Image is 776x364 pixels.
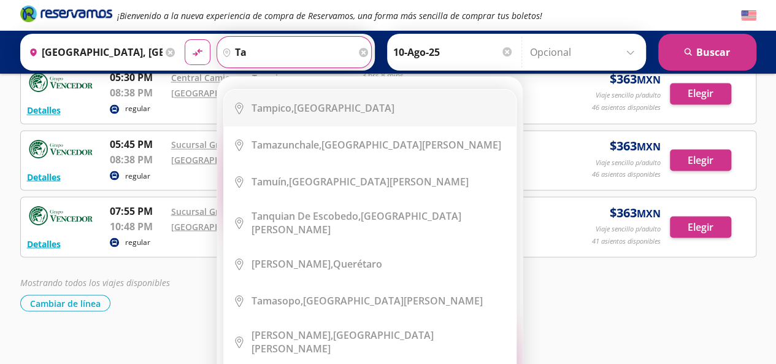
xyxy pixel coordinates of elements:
[670,83,731,104] button: Elegir
[110,137,165,152] p: 05:45 PM
[393,37,513,68] input: Elegir Fecha
[637,73,661,87] small: MXN
[27,170,61,183] button: Detalles
[20,4,112,26] a: Brand Logo
[658,34,756,71] button: Buscar
[592,103,661,113] p: 46 asientos disponibles
[252,328,333,342] b: [PERSON_NAME],
[125,103,150,114] p: regular
[592,169,661,179] p: 46 asientos disponibles
[252,101,394,115] div: [GEOGRAPHIC_DATA]
[110,85,165,100] p: 08:38 PM
[20,4,112,23] i: Brand Logo
[610,70,661,88] span: $ 363
[171,72,288,83] a: Central Camionera Tampico
[252,257,333,271] b: [PERSON_NAME],
[596,223,661,234] p: Viaje sencillo p/adulto
[27,104,61,117] button: Detalles
[670,216,731,238] button: Elegir
[171,205,278,217] a: Sucursal Grupo Vencedor
[362,70,547,81] p: 3 hrs 8 mins
[592,236,661,246] p: 41 asientos disponibles
[110,219,165,233] p: 10:48 PM
[125,236,150,247] p: regular
[110,152,165,166] p: 08:38 PM
[670,149,731,171] button: Elegir
[596,157,661,168] p: Viaje sencillo p/adulto
[252,175,469,188] div: [GEOGRAPHIC_DATA][PERSON_NAME]
[610,203,661,222] span: $ 363
[217,37,356,68] input: Buscar Destino
[27,137,94,161] img: RESERVAMOS
[252,257,382,271] div: Querétaro
[252,209,507,236] div: [GEOGRAPHIC_DATA][PERSON_NAME]
[117,10,542,21] em: ¡Bienvenido a la nueva experiencia de compra de Reservamos, una forma más sencilla de comprar tus...
[596,90,661,101] p: Viaje sencillo p/adulto
[171,139,278,150] a: Sucursal Grupo Vencedor
[27,237,61,250] button: Detalles
[252,294,303,308] b: Tamasopo,
[252,138,321,152] b: Tamazunchale,
[24,37,163,68] input: Buscar Origen
[530,37,640,68] input: Opcional
[27,70,94,95] img: RESERVAMOS
[20,276,170,288] em: Mostrando todos los viajes disponibles
[741,8,756,23] button: English
[637,206,661,220] small: MXN
[252,294,483,308] div: [GEOGRAPHIC_DATA][PERSON_NAME]
[171,87,328,99] a: [GEOGRAPHIC_DATA][PERSON_NAME]
[252,101,294,115] b: Tampico,
[171,153,328,165] a: [GEOGRAPHIC_DATA][PERSON_NAME]
[27,203,94,228] img: RESERVAMOS
[110,203,165,218] p: 07:55 PM
[125,170,150,181] p: regular
[171,220,328,232] a: [GEOGRAPHIC_DATA][PERSON_NAME]
[252,175,289,188] b: Tamuín,
[20,295,110,311] button: Cambiar de línea
[637,140,661,153] small: MXN
[252,209,361,223] b: Tanquian De Escobedo,
[252,138,501,152] div: [GEOGRAPHIC_DATA][PERSON_NAME]
[252,328,507,355] div: [GEOGRAPHIC_DATA][PERSON_NAME]
[110,70,165,85] p: 05:30 PM
[610,137,661,155] span: $ 363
